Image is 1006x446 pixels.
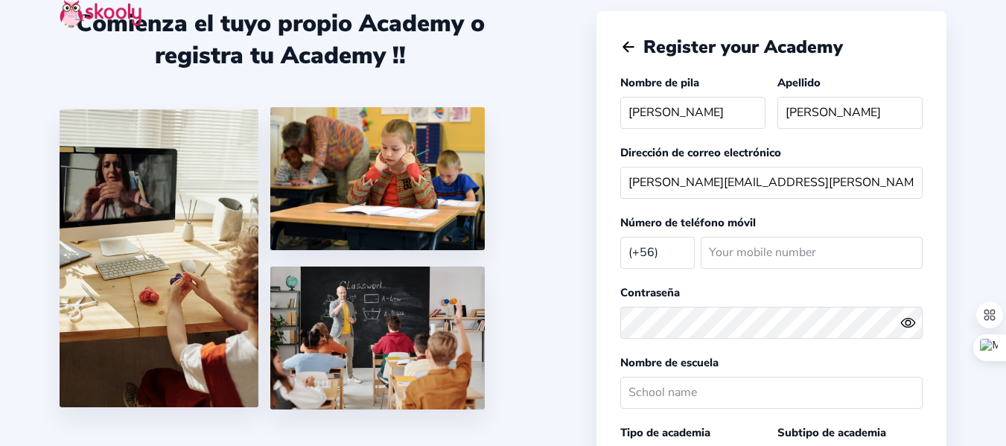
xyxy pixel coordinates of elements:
[620,145,781,160] label: Dirección de correo electrónico
[270,107,485,250] img: 4.png
[60,109,258,407] img: 1.jpg
[900,315,916,331] ion-icon: eye outline
[777,425,886,440] label: Subtipo de academia
[620,377,923,409] input: School name
[620,167,923,199] input: Your email address
[620,285,680,300] label: Contraseña
[900,315,923,331] button: eye outlineeye off outline
[701,237,923,269] input: Your mobile number
[643,35,843,59] span: Register your Academy
[777,75,821,90] label: Apellido
[620,425,710,440] label: Tipo de academia
[777,97,923,129] input: Your last name
[620,75,699,90] label: Nombre de pila
[620,355,719,370] label: Nombre de escuela
[620,215,756,230] label: Número de teléfono móvil
[620,39,637,55] button: arrow back outline
[620,97,765,129] input: Your first name
[270,267,485,410] img: 5.png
